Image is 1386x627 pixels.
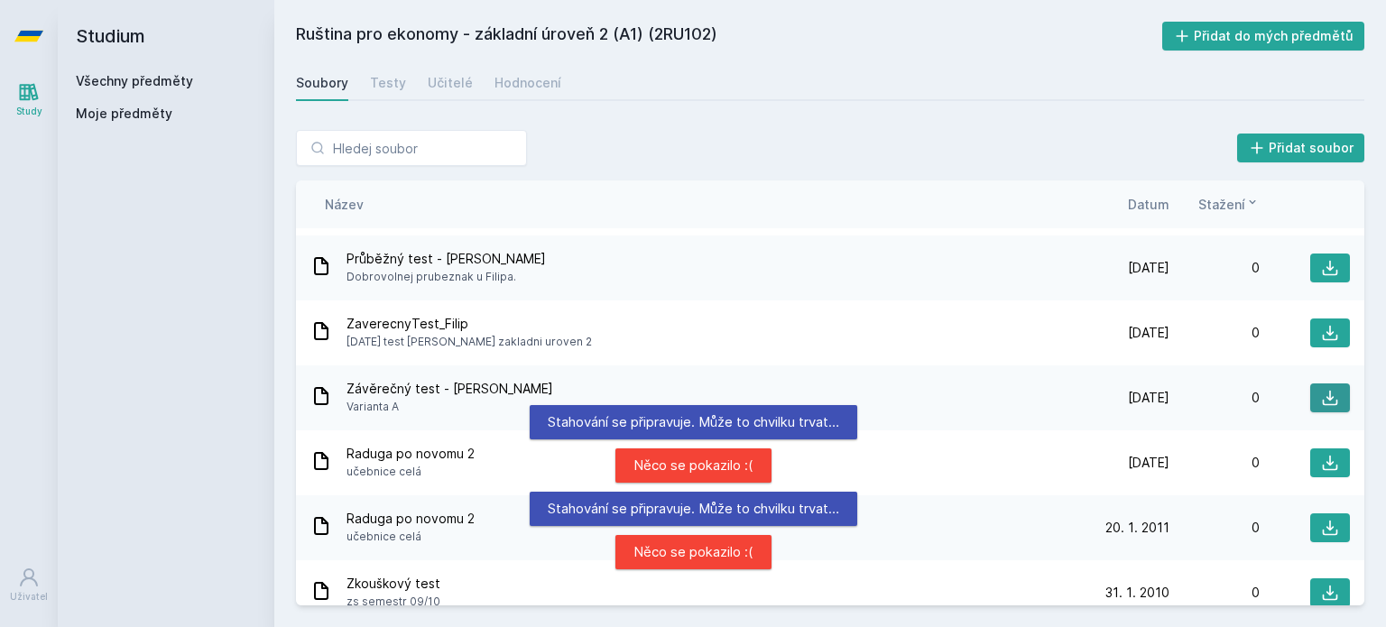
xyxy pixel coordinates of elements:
span: [DATE] [1128,324,1169,342]
span: Raduga po novomu 2 [346,510,475,528]
span: [DATE] [1128,454,1169,472]
span: Moje předměty [76,105,172,123]
div: Uživatel [10,590,48,604]
a: Uživatel [4,558,54,613]
a: Study [4,72,54,127]
span: ZaverecnyTest_Filip [346,315,592,333]
span: učebnice celá [346,528,475,546]
button: Název [325,195,364,214]
div: Soubory [296,74,348,92]
a: Všechny předměty [76,73,193,88]
button: Přidat do mých předmětů [1162,22,1365,51]
span: [DATE] [1128,389,1169,407]
span: Raduga po novomu 2 [346,445,475,463]
div: Study [16,105,42,118]
span: Dobrovolnej prubeznak u Filipa. [346,268,546,286]
div: Testy [370,74,406,92]
a: Učitelé [428,65,473,101]
button: Přidat soubor [1237,134,1365,162]
div: 0 [1169,324,1260,342]
div: 0 [1169,584,1260,602]
div: Stahování se připravuje. Může to chvilku trvat… [530,492,857,526]
div: 0 [1169,389,1260,407]
h2: Ruština pro ekonomy - základní úroveň 2 (A1) (2RU102) [296,22,1162,51]
span: Varianta A [346,398,553,416]
span: Závěrečný test - [PERSON_NAME] [346,380,553,398]
div: Učitelé [428,74,473,92]
div: 0 [1169,259,1260,277]
div: 0 [1169,519,1260,537]
input: Hledej soubor [296,130,527,166]
a: Hodnocení [494,65,561,101]
span: Stažení [1198,195,1245,214]
button: Datum [1128,195,1169,214]
span: [DATE] test [PERSON_NAME] zakladni uroven 2 [346,333,592,351]
span: 31. 1. 2010 [1105,584,1169,602]
div: Stahování se připravuje. Může to chvilku trvat… [530,405,857,439]
span: Průběžný test - [PERSON_NAME] [346,250,546,268]
span: 20. 1. 2011 [1105,519,1169,537]
div: Něco se pokazilo :( [615,535,772,569]
span: zs semestr 09/10 [346,593,440,611]
div: Hodnocení [494,74,561,92]
span: [DATE] [1128,259,1169,277]
a: Testy [370,65,406,101]
span: Zkouškový test [346,575,440,593]
div: Něco se pokazilo :( [615,448,772,483]
div: 0 [1169,454,1260,472]
a: Soubory [296,65,348,101]
button: Stažení [1198,195,1260,214]
span: učebnice celá [346,463,475,481]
